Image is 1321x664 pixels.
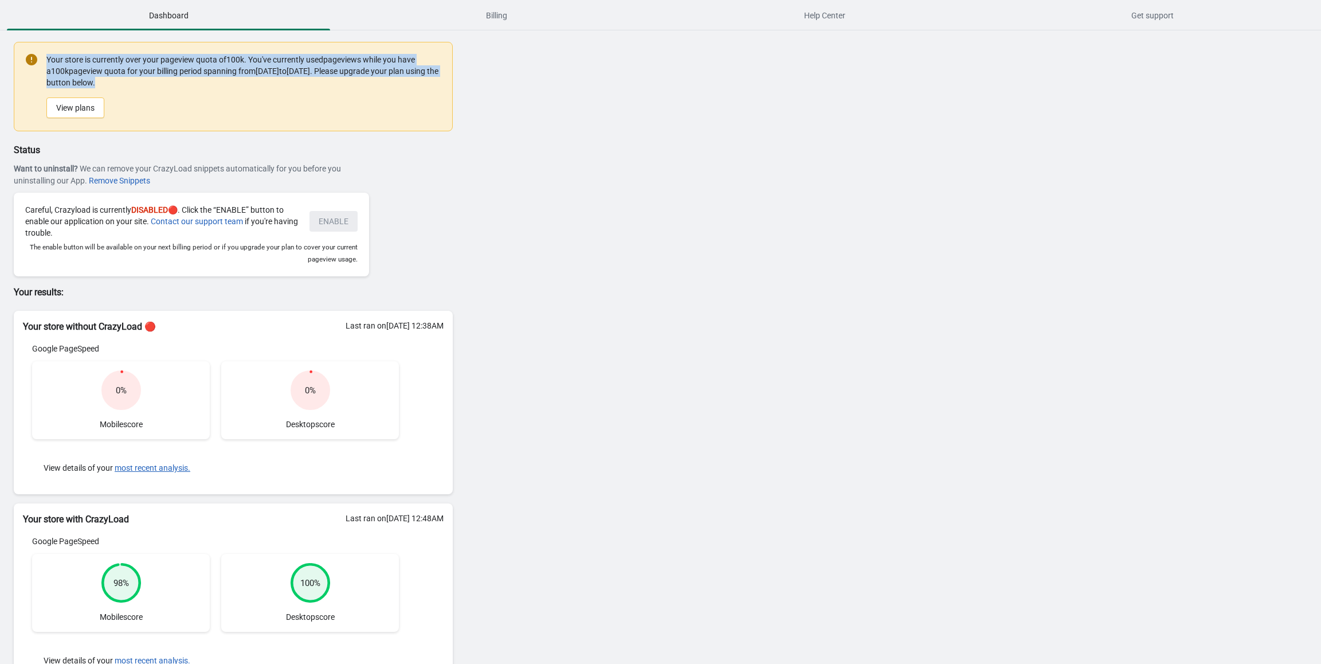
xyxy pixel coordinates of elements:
[5,1,332,30] button: Dashboard
[14,164,78,173] strong: Want to uninstall?
[84,170,155,191] button: Remove Snippets
[46,53,441,119] div: Your store is currently over your pageview quota of 100k . You've currently used pageviews while ...
[346,320,444,331] div: Last ran on [DATE] 12:38AM
[151,217,243,226] a: Contact our support team
[116,385,127,396] div: 0 %
[30,243,358,263] small: The enable button will be available on your next billing period or if you upgrade your plan to co...
[300,577,320,589] div: 100 %
[991,5,1314,26] span: Get support
[663,5,986,26] span: Help Center
[346,513,444,524] div: Last ran on [DATE] 12:48AM
[305,385,316,396] div: 0 %
[25,204,298,239] div: Careful, Crazyload is currently 🔴. Click the “ENABLE” button to enable our application on your si...
[32,451,399,485] div: View details of your
[32,554,210,632] div: Mobile score
[32,361,210,439] div: Mobile score
[221,361,399,439] div: Desktop score
[23,513,444,526] h2: Your store with CrazyLoad
[14,143,453,157] p: Status
[14,163,369,187] div: We can remove your CrazyLoad snippets automatically for you before you uninstalling our App.
[7,5,330,26] span: Dashboard
[14,286,453,299] p: Your results:
[335,5,658,26] span: Billing
[115,463,190,472] button: most recent analysis.
[113,577,129,589] div: 98 %
[32,536,399,547] div: Google PageSpeed
[46,97,104,118] a: View plans
[32,343,399,354] div: Google PageSpeed
[221,554,399,632] div: Desktop score
[89,176,150,185] span: Remove Snippets
[23,320,444,334] h2: Your store without CrazyLoad 🔴
[131,205,168,214] span: DISABLED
